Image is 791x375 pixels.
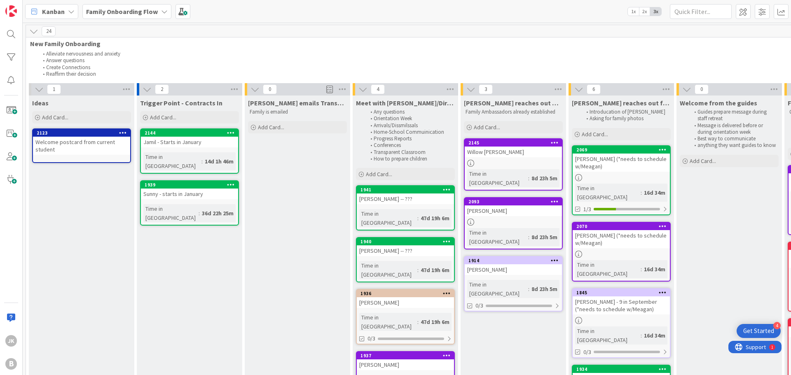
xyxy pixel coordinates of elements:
div: Get Started [743,327,774,335]
li: Guides prepare message during staff retreat [690,109,777,122]
div: 1939Sunny - starts in January [141,181,238,199]
div: 16d 34m [642,331,667,340]
span: 4 [371,84,385,94]
div: 1934 [573,366,670,373]
div: 1940[PERSON_NAME] -- ??? [357,238,454,256]
div: [PERSON_NAME] (*needs to schedule w/Meagan) [573,154,670,172]
span: Lorraine emails Transparent Classroom information [248,99,347,107]
div: 47d 19h 6m [419,266,452,275]
a: 2069[PERSON_NAME] (*needs to schedule w/Meagan)Time in [GEOGRAPHIC_DATA]:16d 34m1/3 [572,145,671,215]
div: [PERSON_NAME] [465,264,562,275]
span: : [201,157,203,166]
a: 1941[PERSON_NAME] -- ???Time in [GEOGRAPHIC_DATA]:47d 19h 6m [356,185,455,231]
li: Any questions [366,109,454,115]
div: Open Get Started checklist, remaining modules: 4 [737,324,781,338]
div: 1940 [360,239,454,245]
div: 1934 [576,366,670,372]
li: Orientation Week [366,115,454,122]
a: 1940[PERSON_NAME] -- ???Time in [GEOGRAPHIC_DATA]:47d 19h 6m [356,237,455,282]
div: 2144Jamil - Starts in January [141,129,238,147]
span: 0/3 [367,334,375,343]
input: Quick Filter... [670,4,732,19]
div: 1939 [141,181,238,189]
div: 2093 [465,198,562,205]
span: 0 [263,84,277,94]
div: Time in [GEOGRAPHIC_DATA] [143,152,201,170]
div: 1939 [145,182,238,188]
a: 1914[PERSON_NAME]Time in [GEOGRAPHIC_DATA]:8d 23h 5m0/3 [464,256,563,312]
div: 1941 [360,187,454,193]
span: : [417,214,419,223]
li: Message is delivered before or during orientation week [690,122,777,136]
div: 2069 [576,147,670,153]
span: : [641,188,642,197]
li: Best way to communicate [690,135,777,142]
a: 1936[PERSON_NAME]Time in [GEOGRAPHIC_DATA]:47d 19h 6m0/3 [356,289,455,345]
b: Family Onboarding Flow [86,7,158,16]
span: 24 [42,26,56,36]
span: 1 [47,84,61,94]
div: [PERSON_NAME] - 9 in September (*needs to schedule w/Meagan) [573,296,670,314]
span: Add Card... [258,123,284,131]
a: 2144Jamil - Starts in JanuaryTime in [GEOGRAPHIC_DATA]:14d 1h 46m [140,128,239,174]
div: [PERSON_NAME] [465,205,562,216]
a: 1845[PERSON_NAME] - 9 in September (*needs to schedule w/Meagan)Time in [GEOGRAPHIC_DATA]:16d 34m0/3 [572,288,671,358]
div: 2144 [145,130,238,136]
div: Time in [GEOGRAPHIC_DATA] [359,209,417,227]
div: 1 [43,3,45,10]
a: 2123Welcome postcard from current student [32,128,131,163]
div: [PERSON_NAME] [357,297,454,308]
div: Welcome postcard from current student [33,137,130,155]
div: 2070 [573,223,670,230]
div: 2123 [37,130,130,136]
div: 8d 23h 5m [529,174,559,183]
div: 1845[PERSON_NAME] - 9 in September (*needs to schedule w/Meagan) [573,289,670,314]
div: Time in [GEOGRAPHIC_DATA] [575,326,641,345]
li: How to prepare children [366,156,454,162]
div: Time in [GEOGRAPHIC_DATA] [467,169,528,187]
span: : [199,209,200,218]
div: [PERSON_NAME] (*needs to schedule w/Meagan) [573,230,670,248]
span: Welcome from the guides [680,99,757,107]
span: 0/3 [583,348,591,356]
div: 4 [773,322,781,329]
div: 47d 19h 6m [419,214,452,223]
p: Family Ambassadors already established [466,109,561,115]
div: 1941[PERSON_NAME] -- ??? [357,186,454,204]
div: 1936[PERSON_NAME] [357,290,454,308]
span: Add Card... [582,130,608,138]
span: Kehr reaches out with parent ambassador [464,99,563,107]
div: 1845 [576,290,670,296]
li: Arrivals/Dissmilssals [366,122,454,129]
li: anything they want guides to know [690,142,777,149]
div: Time in [GEOGRAPHIC_DATA] [359,313,417,331]
span: Jackie reaches out for familiy photo [572,99,671,107]
span: 1x [628,7,639,16]
a: 2145Willow [PERSON_NAME]Time in [GEOGRAPHIC_DATA]:8d 23h 5m [464,138,563,191]
div: 2145 [465,139,562,147]
div: Time in [GEOGRAPHIC_DATA] [467,228,528,246]
div: 1937 [360,353,454,359]
span: Trigger Point - Contracts In [140,99,222,107]
li: Asking for family photos [582,115,669,122]
div: 1937[PERSON_NAME] [357,352,454,370]
div: 2123 [33,129,130,137]
span: : [528,284,529,293]
a: 1939Sunny - starts in JanuaryTime in [GEOGRAPHIC_DATA]:36d 22h 25m [140,180,239,226]
img: Visit kanbanzone.com [5,5,17,17]
div: 8d 23h 5m [529,233,559,242]
div: Sunny - starts in January [141,189,238,199]
span: Add Card... [150,114,176,121]
span: 2 [155,84,169,94]
span: Add Card... [690,157,716,165]
div: B [5,358,17,370]
div: 2145Willow [PERSON_NAME] [465,139,562,157]
div: 2123Welcome postcard from current student [33,129,130,155]
div: 1940 [357,238,454,245]
div: 2070 [576,224,670,229]
li: Conferences [366,142,454,149]
li: Home-School Commuinication [366,129,454,135]
span: 3 [479,84,493,94]
div: 47d 19h 6m [419,317,452,326]
span: Kanban [42,7,65,16]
